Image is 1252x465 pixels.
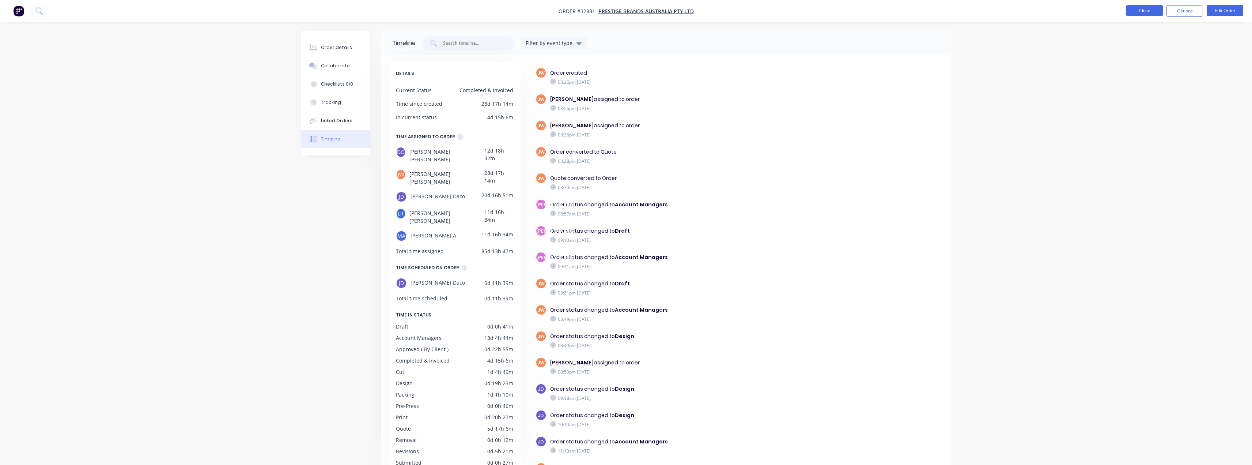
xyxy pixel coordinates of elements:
span: JD [538,386,544,393]
span: JD [538,412,544,419]
div: 0d 19h 23m [484,379,513,387]
b: Draft [615,227,630,235]
div: 11:13am [DATE] [550,447,803,454]
span: JW [537,280,545,287]
b: [PERSON_NAME] [550,122,594,129]
b: Design [615,385,634,393]
div: Order status changed to [550,385,803,393]
span: JW [537,307,545,314]
div: MA [396,230,407,241]
div: 09:18am [DATE] [550,395,803,401]
b: [PERSON_NAME] [550,95,594,103]
span: TIME IN STATUS [396,311,431,319]
div: 0d 11h 39m [484,278,513,289]
div: 5d 17h 6m [487,425,513,432]
div: 0d 20h 27m [484,413,513,421]
div: assigned to order [550,122,803,130]
div: LR [396,208,406,219]
div: Order status changed to [550,254,803,261]
span: JW [537,122,545,129]
div: JW [396,169,406,180]
span: [PERSON_NAME] Daco [411,278,465,289]
div: Total time scheduled [396,295,447,302]
div: Approved ( By Client ) [396,345,449,353]
div: 20d 16h 51m [481,191,513,202]
div: 28d 17h 14m [484,169,513,185]
div: 1d 1h 10m [487,391,513,398]
span: [PERSON_NAME] [536,228,575,235]
div: 13d 4h 44m [484,334,513,342]
b: Draft [615,280,630,287]
b: Account Managers [615,254,668,261]
div: 09:10am [DATE] [550,237,803,243]
div: Design [396,379,413,387]
div: Completed & Invoiced [459,86,513,94]
span: JW [537,70,545,76]
div: 11d 16h 34m [484,208,513,225]
b: Account Managers [615,306,668,314]
button: Options [1166,5,1203,17]
button: Close [1126,5,1163,16]
span: JW [537,359,545,366]
div: Account Managers [396,334,442,342]
input: Search timeline... [442,40,503,47]
b: Design [615,412,634,419]
div: 0d 22h 55m [484,345,513,353]
div: Checklists 0/0 [321,81,353,87]
div: Order status changed to [550,306,803,314]
button: Order details [301,38,370,57]
button: Filter by event type [522,38,587,49]
span: [PERSON_NAME] [536,201,575,208]
div: assigned to order [550,95,803,103]
div: JD [396,191,407,202]
div: 85d 13h 47m [481,247,513,255]
span: JW [537,96,545,103]
div: Order details [321,44,352,51]
div: 03:26pm [DATE] [550,105,803,112]
div: 0d 5h 21m [487,447,513,455]
div: 4d 15h 6m [487,357,513,364]
div: 12d 18h 32m [484,147,513,163]
div: JD [396,278,407,289]
div: Order status changed to [550,333,803,340]
div: Tracking [321,99,341,106]
div: Filter by event type [526,39,575,47]
div: Order converted to Quote [550,148,803,156]
div: 08:30am [DATE] [550,184,803,191]
div: 09:11am [DATE] [550,263,803,270]
div: Current Status [396,86,432,94]
img: Factory [13,5,24,16]
div: 03:49pm [DATE] [550,342,803,349]
button: Checklists 0/0 [301,75,370,93]
div: Completed & Invoiced [396,357,450,364]
div: 10:10am [DATE] [550,421,803,428]
div: 03:28pm [DATE] [550,158,803,164]
button: Linked Orders [301,112,370,130]
b: Account Managers [615,201,668,208]
div: 03:31pm [DATE] [550,289,803,296]
div: Order status changed to [550,201,803,209]
div: Collaborate [321,63,350,69]
div: Time since created [396,100,442,108]
span: [PERSON_NAME] [PERSON_NAME] [409,208,484,225]
span: JW [537,333,545,340]
a: Prestige Brands Australia Pty Ltd [598,8,694,15]
div: Order status changed to [550,438,803,446]
span: JW [537,175,545,182]
div: DO [396,147,406,158]
b: [PERSON_NAME] [550,359,594,366]
div: Order created [550,69,803,77]
div: In current status [396,113,437,121]
div: Timeline [321,136,340,142]
b: Design [615,333,634,340]
div: Draft [396,323,408,330]
div: 0d 0h 12m [487,436,513,444]
div: Removal [396,436,417,444]
div: 0d 0h 41m [487,323,513,330]
div: TIME ASSIGNED TO ORDER [396,133,455,141]
span: DETAILS [396,70,414,78]
span: [PERSON_NAME] [PERSON_NAME] [409,169,484,185]
div: Linked Orders [321,117,352,124]
div: Revisions [396,447,419,455]
b: Account Managers [615,438,668,445]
